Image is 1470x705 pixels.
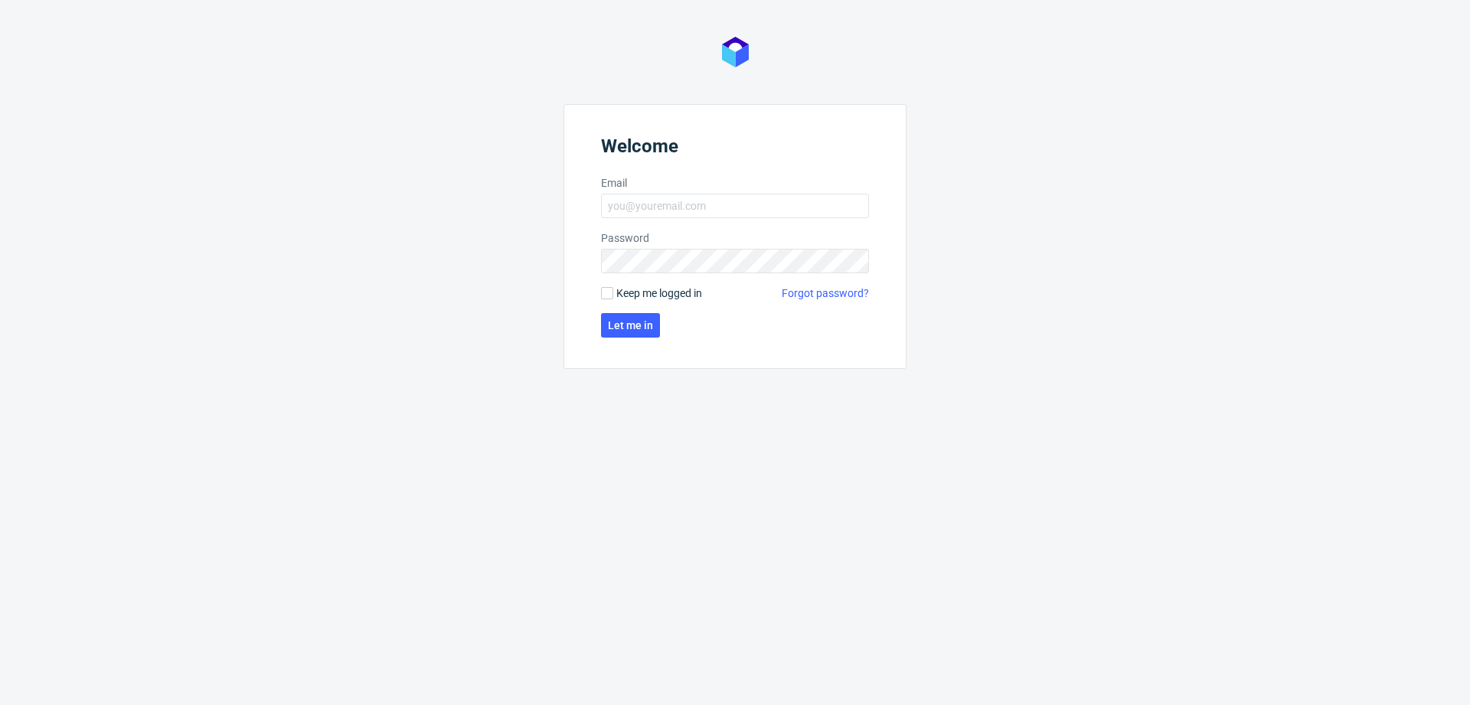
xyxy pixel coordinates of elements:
label: Password [601,230,869,246]
span: Keep me logged in [616,286,702,301]
input: you@youremail.com [601,194,869,218]
header: Welcome [601,135,869,163]
button: Let me in [601,313,660,338]
span: Let me in [608,320,653,331]
label: Email [601,175,869,191]
a: Forgot password? [782,286,869,301]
